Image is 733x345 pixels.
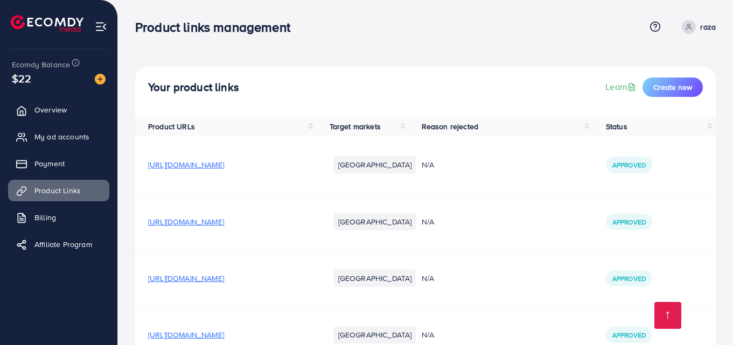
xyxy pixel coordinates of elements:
img: image [95,74,106,85]
a: Affiliate Program [8,234,109,255]
li: [GEOGRAPHIC_DATA] [334,326,416,343]
span: Approved [612,160,646,170]
span: Approved [612,274,646,283]
img: menu [95,20,107,33]
span: Billing [34,212,56,223]
a: My ad accounts [8,126,109,147]
span: N/A [422,216,434,227]
span: [URL][DOMAIN_NAME] [148,159,224,170]
span: [URL][DOMAIN_NAME] [148,273,224,284]
a: Product Links [8,180,109,201]
a: Payment [8,153,109,174]
a: Overview [8,99,109,121]
img: logo [11,15,83,32]
span: Overview [34,104,67,115]
a: Learn [605,81,638,93]
span: N/A [422,273,434,284]
h3: Product links management [135,19,299,35]
span: Payment [34,158,65,169]
span: Target markets [330,121,381,132]
span: Reason rejected [422,121,478,132]
li: [GEOGRAPHIC_DATA] [334,270,416,287]
h4: Your product links [148,81,239,94]
a: raza [678,20,716,34]
span: Approved [612,217,646,227]
iframe: Chat [687,297,725,337]
button: Create new [643,78,703,97]
span: [URL][DOMAIN_NAME] [148,329,224,340]
span: Create new [653,82,692,93]
p: raza [700,20,716,33]
li: [GEOGRAPHIC_DATA] [334,156,416,173]
span: Product Links [34,185,81,196]
span: Status [606,121,627,132]
a: Billing [8,207,109,228]
li: [GEOGRAPHIC_DATA] [334,213,416,230]
span: Product URLs [148,121,195,132]
span: N/A [422,159,434,170]
span: My ad accounts [34,131,89,142]
span: N/A [422,329,434,340]
span: Ecomdy Balance [12,59,70,70]
span: Approved [612,330,646,340]
span: $22 [12,71,31,86]
span: Affiliate Program [34,239,92,250]
span: [URL][DOMAIN_NAME] [148,216,224,227]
